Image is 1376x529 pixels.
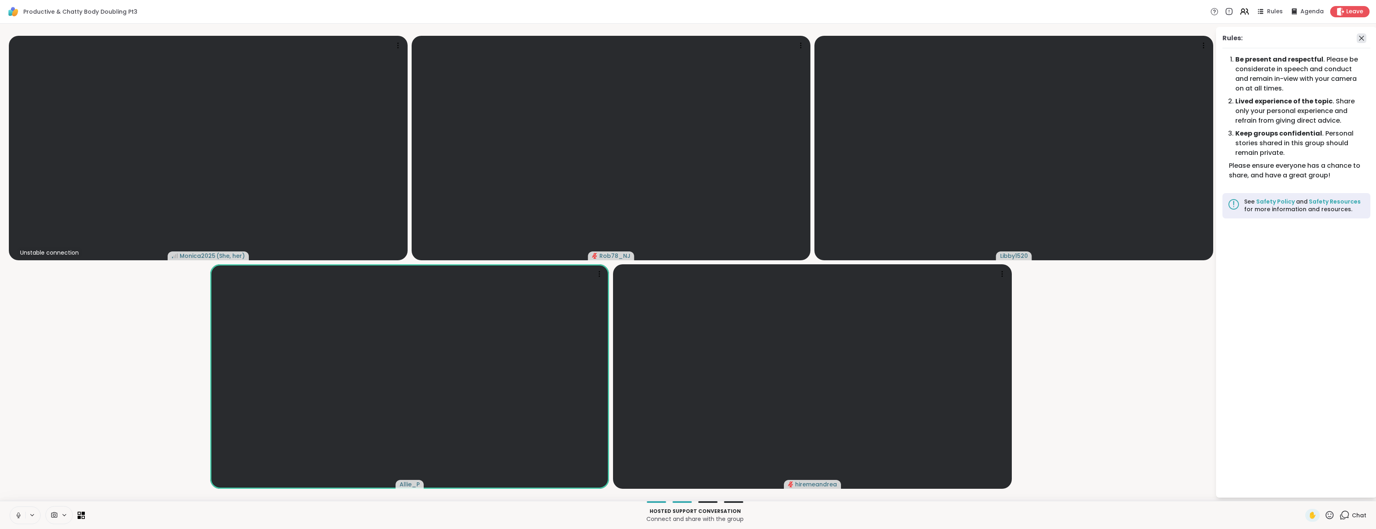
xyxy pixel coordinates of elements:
div: Please ensure everyone has a chance to share, and have a great group! [1229,161,1364,180]
span: Agenda [1300,8,1324,16]
a: Safety Resources [1308,198,1361,206]
li: . Share only your personal experience and refrain from giving direct advice. [1235,97,1364,126]
span: Leave [1346,8,1363,16]
span: Monica2025 [180,252,215,260]
span: Libby1520 [1000,252,1028,260]
span: Chat [1352,511,1366,519]
b: Be present and respectful [1235,55,1323,64]
li: . Please be considerate in speech and conduct and remain in-view with your camera on at all times. [1235,55,1364,93]
img: ShareWell Logomark [6,5,20,19]
div: See and for more information and resources. [1244,198,1366,214]
span: Allie_P [400,480,420,488]
span: audio-muted [592,253,598,259]
p: Connect and share with the group [90,515,1300,523]
b: Keep groups confidential [1235,129,1322,138]
a: Safety Policy [1256,198,1296,206]
span: audio-muted [788,482,794,487]
span: Productive & Chatty Body Doubling Pt3 [23,8,137,16]
span: Rules [1267,8,1283,16]
div: Unstable connection [17,247,82,258]
div: Rules: [1222,33,1243,43]
b: Lived experience of the topic [1235,97,1333,106]
span: ( She, her ) [216,252,245,260]
p: Hosted support conversation [90,508,1300,515]
span: Rob78_NJ [599,252,630,260]
li: . Personal stories shared in this group should remain private. [1235,129,1364,158]
span: hiremeandrea [795,480,837,488]
span: ✋ [1308,510,1317,520]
